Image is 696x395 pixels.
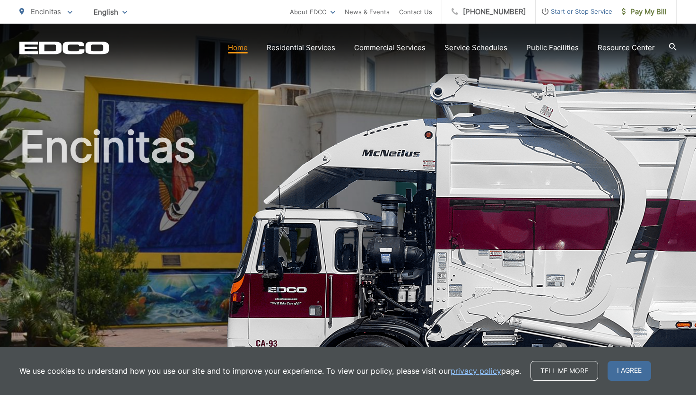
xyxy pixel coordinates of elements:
[345,6,390,18] a: News & Events
[531,361,598,381] a: Tell me more
[290,6,335,18] a: About EDCO
[19,41,109,54] a: EDCD logo. Return to the homepage.
[228,42,248,53] a: Home
[399,6,432,18] a: Contact Us
[622,6,667,18] span: Pay My Bill
[354,42,426,53] a: Commercial Services
[526,42,579,53] a: Public Facilities
[598,42,655,53] a: Resource Center
[444,42,507,53] a: Service Schedules
[31,7,61,16] span: Encinitas
[87,4,134,20] span: English
[608,361,651,381] span: I agree
[451,365,501,377] a: privacy policy
[19,365,521,377] p: We use cookies to understand how you use our site and to improve your experience. To view our pol...
[267,42,335,53] a: Residential Services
